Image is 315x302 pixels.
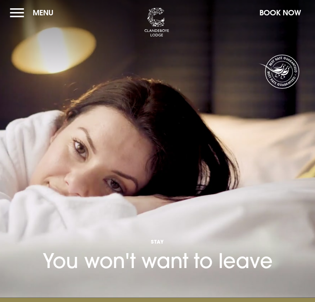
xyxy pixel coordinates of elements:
span: Stay [5,238,310,245]
span: Menu [33,8,53,17]
button: Menu [10,4,58,22]
button: Book Now [255,4,305,22]
img: Clandeboye Lodge [144,8,169,37]
h1: You won't want to leave [5,219,310,273]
